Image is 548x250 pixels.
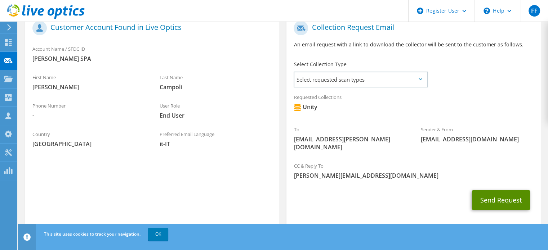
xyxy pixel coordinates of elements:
[32,83,145,91] span: [PERSON_NAME]
[294,21,530,35] h1: Collection Request Email
[152,70,280,95] div: Last Name
[472,190,530,210] button: Send Request
[294,61,346,68] label: Select Collection Type
[286,122,414,155] div: To
[25,41,279,66] div: Account Name / SFDC ID
[286,158,540,183] div: CC & Reply To
[484,8,490,14] svg: \n
[294,72,427,87] span: Select requested scan types
[32,55,272,63] span: [PERSON_NAME] SPA
[25,127,152,151] div: Country
[160,83,272,91] span: Campoli
[294,172,533,179] span: [PERSON_NAME][EMAIL_ADDRESS][DOMAIN_NAME]
[294,135,406,151] span: [EMAIL_ADDRESS][PERSON_NAME][DOMAIN_NAME]
[25,98,152,123] div: Phone Number
[32,112,145,119] span: -
[32,140,145,148] span: [GEOGRAPHIC_DATA]
[160,140,272,148] span: it-IT
[294,103,317,111] div: Unity
[529,5,540,17] span: FF
[421,135,534,143] span: [EMAIL_ADDRESS][DOMAIN_NAME]
[44,231,141,237] span: This site uses cookies to track your navigation.
[286,90,540,118] div: Requested Collections
[152,98,280,123] div: User Role
[294,41,533,49] p: An email request with a link to download the collector will be sent to the customer as follows.
[414,122,541,147] div: Sender & From
[32,21,268,35] h1: Customer Account Found in Live Optics
[152,127,280,151] div: Preferred Email Language
[148,228,168,241] a: OK
[160,112,272,119] span: End User
[25,70,152,95] div: First Name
